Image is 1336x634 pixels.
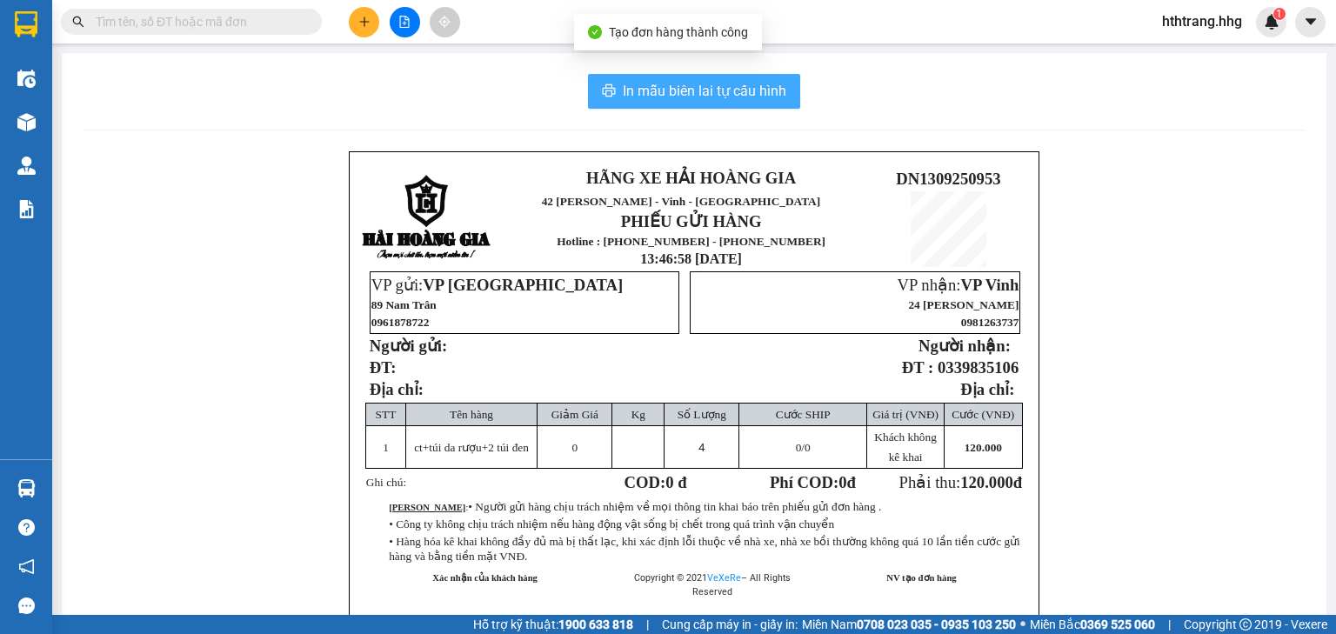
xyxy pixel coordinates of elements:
span: | [646,615,649,634]
span: 0 [796,441,802,454]
img: logo [362,175,492,261]
img: warehouse-icon [17,70,36,88]
span: 0 [572,441,578,454]
span: caret-down [1303,14,1319,30]
span: notification [18,558,35,575]
sup: 1 [1273,8,1286,20]
span: STT [376,408,397,421]
span: VP [GEOGRAPHIC_DATA] [423,276,623,294]
span: Miền Bắc [1030,615,1155,634]
img: icon-new-feature [1264,14,1279,30]
span: 120.000 [965,441,1002,454]
span: 42 [PERSON_NAME] - Vinh - [GEOGRAPHIC_DATA] [63,58,214,90]
button: plus [349,7,379,37]
span: copyright [1239,618,1252,631]
a: VeXeRe [707,572,741,584]
span: plus [358,16,371,28]
span: Cước (VNĐ) [952,408,1014,421]
strong: Hotline : [PHONE_NUMBER] - [PHONE_NUMBER] [557,235,825,248]
span: : [389,503,881,512]
span: Cước SHIP [776,408,831,421]
button: aim [430,7,460,37]
span: 42 [PERSON_NAME] - Vinh - [GEOGRAPHIC_DATA] [542,195,821,208]
span: đ [1013,473,1022,491]
span: 1 [383,441,389,454]
span: hthtrang.hhg [1148,10,1256,32]
strong: ĐT : [902,358,933,377]
img: solution-icon [17,200,36,218]
span: printer [602,83,616,100]
span: Hỗ trợ kỹ thuật: [473,615,633,634]
span: • Người gửi hàng chịu trách nhiệm về mọi thông tin khai báo trên phiếu gửi đơn hàng . [468,500,881,513]
span: 4 [698,441,705,454]
span: /0 [796,441,811,454]
span: 0339835106 [938,358,1019,377]
span: message [18,597,35,614]
button: caret-down [1295,7,1326,37]
span: VP gửi: [371,276,623,294]
span: Miền Nam [802,615,1016,634]
strong: Địa chỉ: [960,380,1014,398]
strong: Người gửi: [370,337,447,355]
strong: Người nhận: [918,337,1011,355]
span: 1 [1276,8,1282,20]
span: Cung cấp máy in - giấy in: [662,615,798,634]
strong: ĐT: [370,358,397,377]
span: 13:46:58 [DATE] [640,251,742,266]
span: file-add [398,16,411,28]
strong: NV tạo đơn hàng [886,573,956,583]
img: warehouse-icon [17,157,36,175]
span: Tên hàng [450,408,493,421]
span: 0 [838,473,846,491]
strong: HÃNG XE HẢI HOÀNG GIA [586,169,796,187]
strong: 1900 633 818 [558,617,633,631]
span: • Hàng hóa kê khai không đầy đủ mà bị thất lạc, khi xác định lỗi thuộc về nhà xe, nhà xe bồi thườ... [389,535,1020,563]
span: question-circle [18,519,35,536]
span: Giá trị (VNĐ) [872,408,939,421]
strong: Phí COD: đ [770,473,856,491]
strong: [PERSON_NAME] [389,503,465,512]
span: aim [438,16,451,28]
span: | [1168,615,1171,634]
span: Kg [631,408,645,421]
span: 24 [PERSON_NAME] [908,298,1019,311]
strong: Hotline : [PHONE_NUMBER] - [PHONE_NUMBER] [63,116,215,143]
strong: PHIẾU GỬI HÀNG [69,94,210,112]
strong: COD: [625,473,687,491]
button: printerIn mẫu biên lai tự cấu hình [588,74,800,109]
span: Giảm Giá [551,408,598,421]
span: Ghi chú: [366,476,406,489]
span: Địa chỉ: [370,380,424,398]
span: Số Lượng [678,408,726,421]
span: Khách không kê khai [874,430,936,464]
span: Tạo đơn hàng thành công [609,25,748,39]
span: • Công ty không chịu trách nhiệm nếu hàng động vật sống bị chết trong quá trình vận chuyển [389,517,834,531]
span: Copyright © 2021 – All Rights Reserved [634,572,791,597]
span: VP nhận: [897,276,1019,294]
span: ct+túi da rượu+2 túi đen [414,441,529,454]
strong: 0369 525 060 [1080,617,1155,631]
span: 120.000 [960,473,1013,491]
button: file-add [390,7,420,37]
strong: Xác nhận của khách hàng [432,573,538,583]
span: In mẫu biên lai tự cấu hình [623,80,786,102]
span: VP Vinh [960,276,1019,294]
strong: PHIẾU GỬI HÀNG [621,212,762,230]
span: check-circle [588,25,602,39]
img: warehouse-icon [17,479,36,497]
span: 0961878722 [371,316,430,329]
img: warehouse-icon [17,113,36,131]
span: 0 đ [665,473,686,491]
span: DN1309250952 [218,64,323,83]
span: search [72,16,84,28]
img: logo-vxr [15,11,37,37]
span: 0981263737 [961,316,1019,329]
span: ⚪️ [1020,621,1025,628]
img: logo [10,39,59,125]
span: 89 Nam Trân [371,298,437,311]
strong: HÃNG XE HẢI HOÀNG GIA [84,17,194,55]
span: Phải thu: [899,473,1023,491]
span: DN1309250953 [896,170,1000,188]
strong: 0708 023 035 - 0935 103 250 [857,617,1016,631]
input: Tìm tên, số ĐT hoặc mã đơn [96,12,301,31]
